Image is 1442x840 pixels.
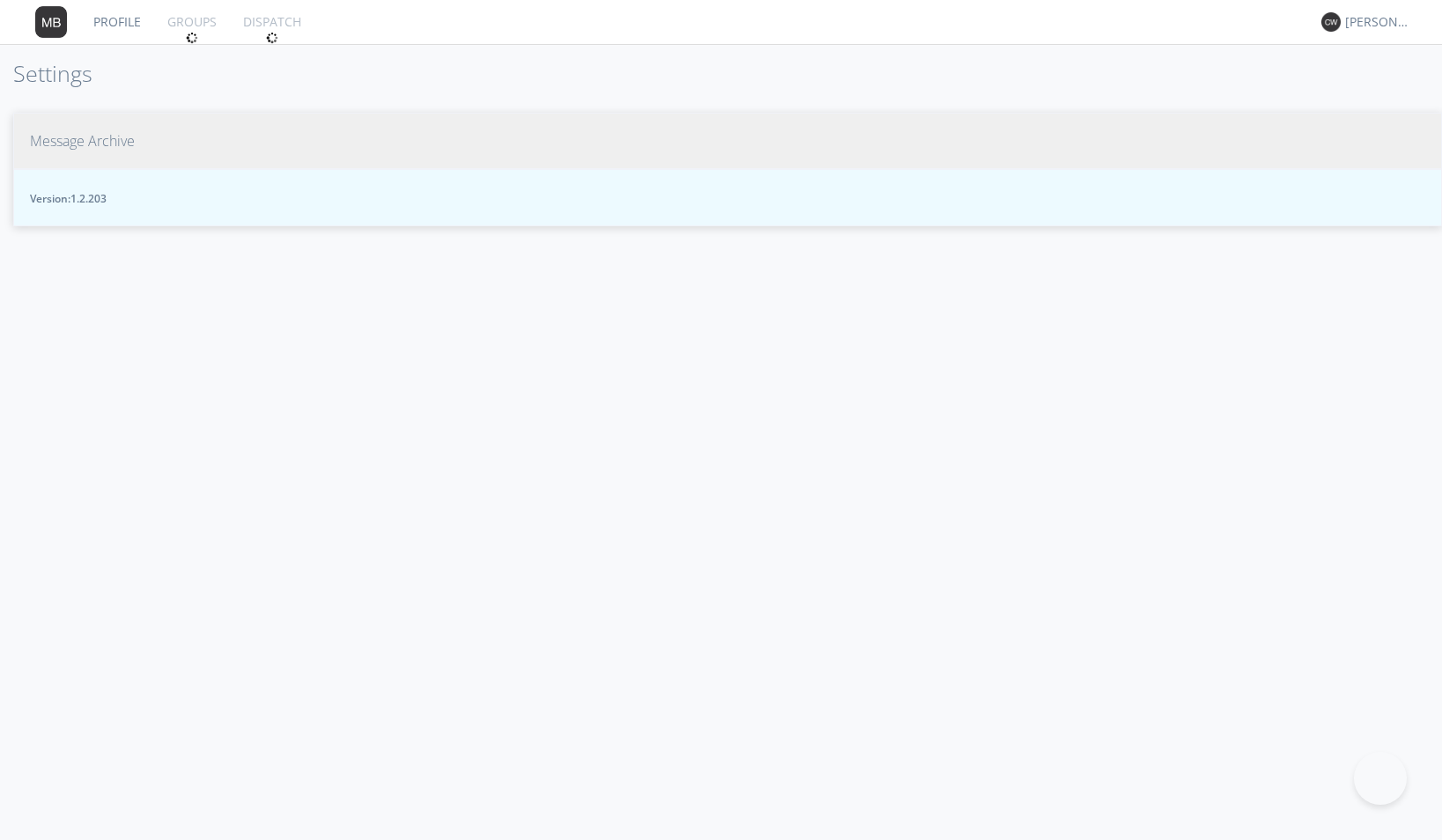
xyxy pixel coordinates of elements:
img: spin.svg [186,32,198,44]
iframe: Toggle Customer Support [1354,752,1407,805]
button: Version:1.2.203 [13,169,1442,226]
div: [PERSON_NAME] * [1345,13,1411,31]
span: Version: 1.2.203 [30,191,1425,206]
img: 373638.png [1321,12,1341,32]
button: Message Archive [13,113,1442,170]
img: spin.svg [266,32,278,44]
span: Message Archive [30,131,135,151]
img: 373638.png [35,6,67,38]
